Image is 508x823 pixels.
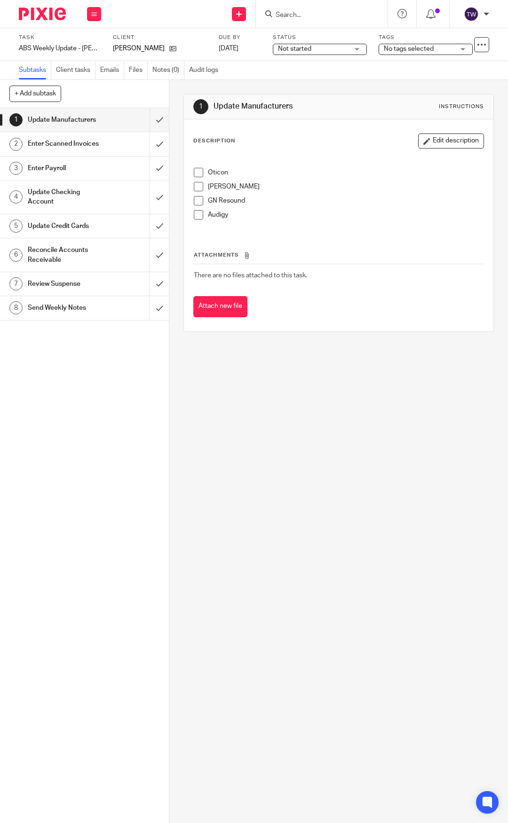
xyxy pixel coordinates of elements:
[9,86,61,102] button: + Add subtask
[28,219,103,233] h1: Update Credit Cards
[193,137,235,145] p: Description
[19,44,101,53] div: ABS Weekly Update - Cahill
[208,168,484,177] p: Oticon
[464,7,479,22] img: svg%3E
[418,133,484,149] button: Edit description
[152,61,184,79] a: Notes (0)
[113,34,207,41] label: Client
[28,113,103,127] h1: Update Manufacturers
[189,61,223,79] a: Audit logs
[19,8,66,20] img: Pixie
[194,252,239,258] span: Attachments
[208,210,484,219] p: Audigy
[28,185,103,209] h1: Update Checking Account
[439,103,484,110] div: Instructions
[273,34,367,41] label: Status
[278,46,311,52] span: Not started
[113,44,165,53] p: [PERSON_NAME]
[275,11,359,20] input: Search
[28,243,103,267] h1: Reconcile Accounts Receivable
[28,161,103,175] h1: Enter Payroll
[9,138,23,151] div: 2
[129,61,148,79] a: Files
[9,277,23,290] div: 7
[193,296,247,317] button: Attach new file
[219,34,261,41] label: Due by
[56,61,95,79] a: Client tasks
[100,61,124,79] a: Emails
[28,301,103,315] h1: Send Weekly Notes
[208,196,484,205] p: GN Resound
[384,46,434,52] span: No tags selected
[28,137,103,151] h1: Enter Scanned Invoices
[193,99,208,114] div: 1
[19,34,101,41] label: Task
[219,45,238,52] span: [DATE]
[28,277,103,291] h1: Review Suspense
[9,162,23,175] div: 3
[9,249,23,262] div: 6
[9,219,23,233] div: 5
[214,102,359,111] h1: Update Manufacturers
[379,34,473,41] label: Tags
[208,182,484,191] p: [PERSON_NAME]
[19,61,51,79] a: Subtasks
[9,190,23,204] div: 4
[9,113,23,126] div: 1
[194,272,307,279] span: There are no files attached to this task.
[19,44,101,53] div: ABS Weekly Update - [PERSON_NAME]
[9,301,23,314] div: 8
